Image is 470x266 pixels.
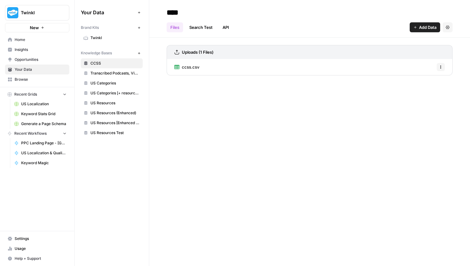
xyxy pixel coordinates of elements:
span: Knowledge Bases [81,50,112,56]
span: US Resources [90,100,140,106]
span: Keyword Stats Grid [21,111,67,117]
a: Files [167,22,183,32]
span: Recent Grids [14,92,37,97]
span: Opportunities [15,57,67,62]
a: Transcribed Podcasts, Videos, etc. [81,68,143,78]
span: Twinkl [90,35,140,41]
a: Insights [5,45,69,55]
a: Keyword Stats Grid [12,109,69,119]
h3: Uploads (1 Files) [182,49,214,55]
button: Help + Support [5,254,69,264]
a: Opportunities [5,55,69,65]
span: US Categories [+ resource count] [90,90,140,96]
span: Insights [15,47,67,52]
a: Usage [5,244,69,254]
a: Generate a Page Schema [12,119,69,129]
span: Your Data [15,67,67,72]
span: Transcribed Podcasts, Videos, etc. [90,70,140,76]
a: Your Data [5,65,69,74]
a: US Resources (Enhanced) [81,108,143,118]
button: Workspace: Twinkl [5,5,69,20]
a: Search Test [186,22,216,32]
a: Twinkl [81,33,143,43]
span: Usage [15,246,67,251]
button: Add Data [410,22,440,32]
span: PPC Landing Page - [GEOGRAPHIC_DATA] [21,140,67,146]
span: Help + Support [15,256,67,261]
a: PPC Landing Page - [GEOGRAPHIC_DATA] [12,138,69,148]
span: New [30,25,39,31]
a: CCSS [81,58,143,68]
a: US Resources Test [81,128,143,138]
a: US Localization [12,99,69,109]
span: US Resources (Enhanced) [90,110,140,116]
span: Add Data [419,24,436,30]
span: Brand Kits [81,25,99,30]
span: Keyword Magic [21,160,67,166]
a: Settings [5,234,69,244]
span: US Resources Test [90,130,140,136]
a: Home [5,35,69,45]
span: Your Data [81,9,135,16]
a: US Resources [81,98,143,108]
span: Twinkl [21,10,58,16]
span: US Resources [Enhanced + Review Count] [90,120,140,126]
span: US Localization & Quality Check [21,150,67,156]
span: Browse [15,77,67,82]
span: Home [15,37,67,43]
span: US Categories [90,80,140,86]
span: Recent Workflows [14,131,47,136]
a: ccss.csv [174,59,199,75]
button: New [5,23,69,32]
a: Browse [5,74,69,84]
a: Keyword Magic [12,158,69,168]
a: US Resources [Enhanced + Review Count] [81,118,143,128]
a: US Categories [81,78,143,88]
a: Uploads (1 Files) [174,45,214,59]
a: US Categories [+ resource count] [81,88,143,98]
button: Recent Grids [5,90,69,99]
span: US Localization [21,101,67,107]
a: API [219,22,233,32]
a: US Localization & Quality Check [12,148,69,158]
img: Twinkl Logo [7,7,18,18]
span: CCSS [90,61,140,66]
span: Generate a Page Schema [21,121,67,127]
button: Recent Workflows [5,129,69,138]
span: Settings [15,236,67,241]
span: ccss.csv [182,64,199,70]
